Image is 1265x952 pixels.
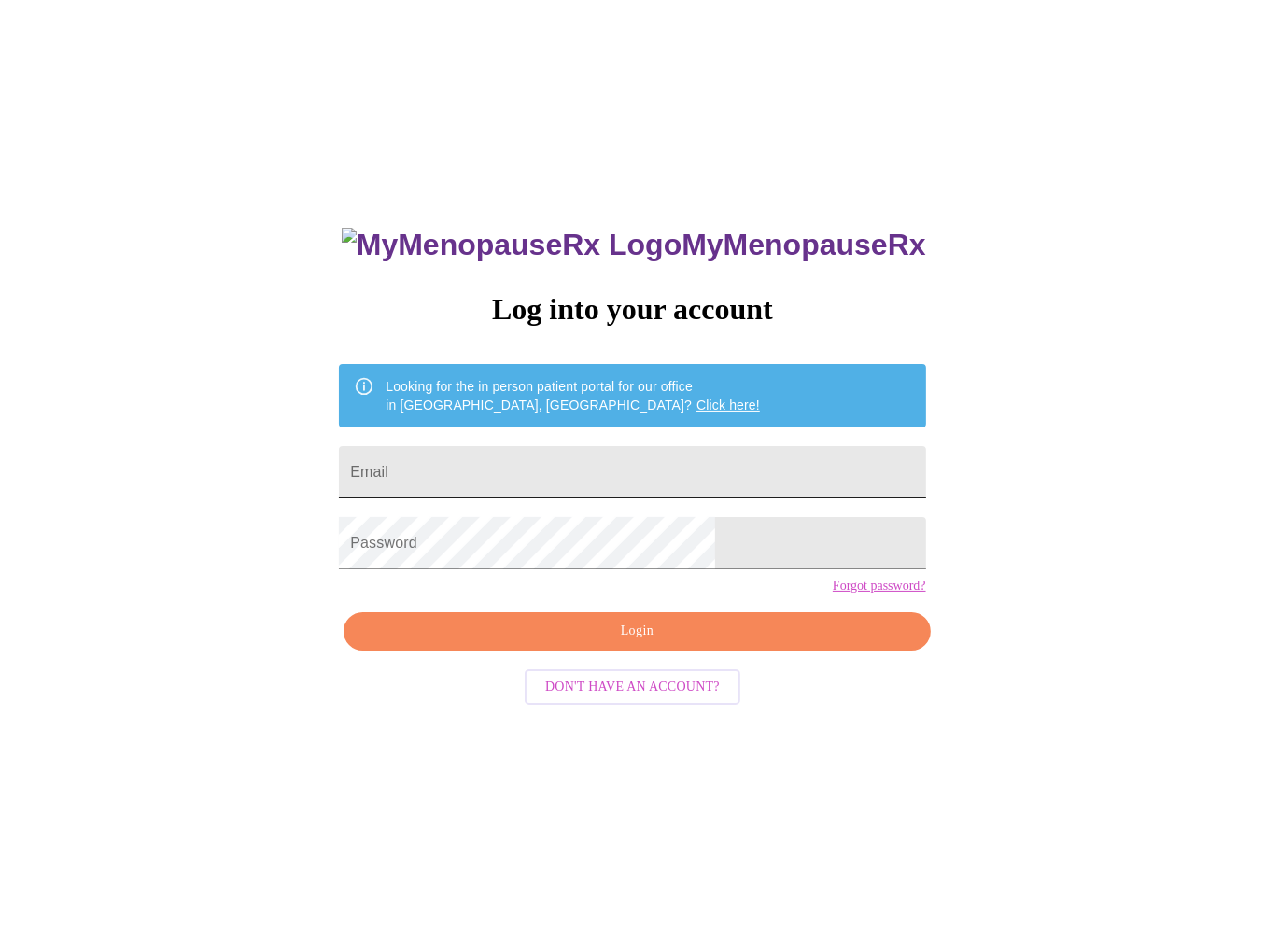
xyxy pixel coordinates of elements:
[342,228,926,262] h3: MyMenopauseRx
[342,228,682,262] img: MyMenopauseRx Logo
[696,398,760,413] a: Click here!
[344,612,930,651] button: Login
[545,676,720,699] span: Don't have an account?
[525,669,740,706] button: Don't have an account?
[365,620,908,643] span: Login
[339,292,925,327] h3: Log into your account
[833,579,926,594] a: Forgot password?
[386,370,760,422] div: Looking for the in person patient portal for our office in [GEOGRAPHIC_DATA], [GEOGRAPHIC_DATA]?
[520,677,745,693] a: Don't have an account?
